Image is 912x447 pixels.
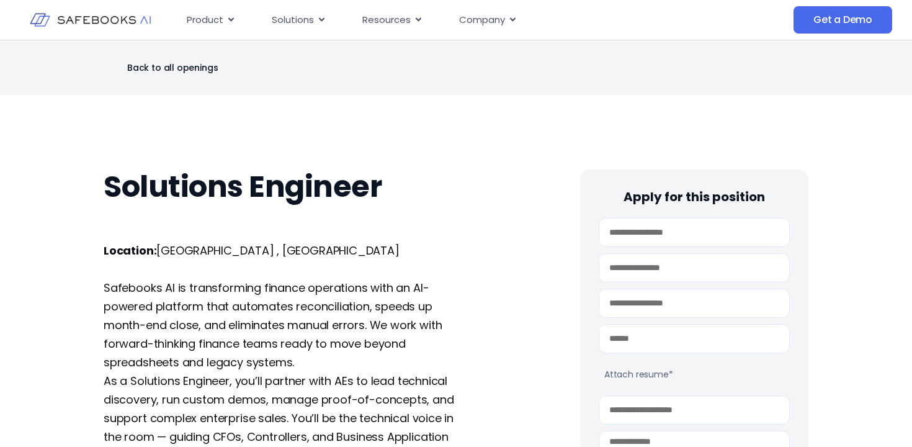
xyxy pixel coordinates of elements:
h4: Apply for this position [599,188,790,205]
span: Safebooks AI is transforming finance operations with an AI-powered platform that automates reconc... [104,280,442,370]
b: Location: [104,243,156,258]
a: Back to all openings [104,59,218,76]
span: Company [459,13,505,27]
nav: Menu [177,8,694,32]
p: [GEOGRAPHIC_DATA] , [GEOGRAPHIC_DATA] [104,242,454,260]
span: Solutions [272,13,314,27]
a: Get a Demo [794,6,892,34]
span: Get a Demo [813,14,872,26]
span: Resources [362,13,411,27]
h1: Solutions Engineer [104,169,454,204]
span: Product [187,13,223,27]
div: Menu Toggle [177,8,694,32]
